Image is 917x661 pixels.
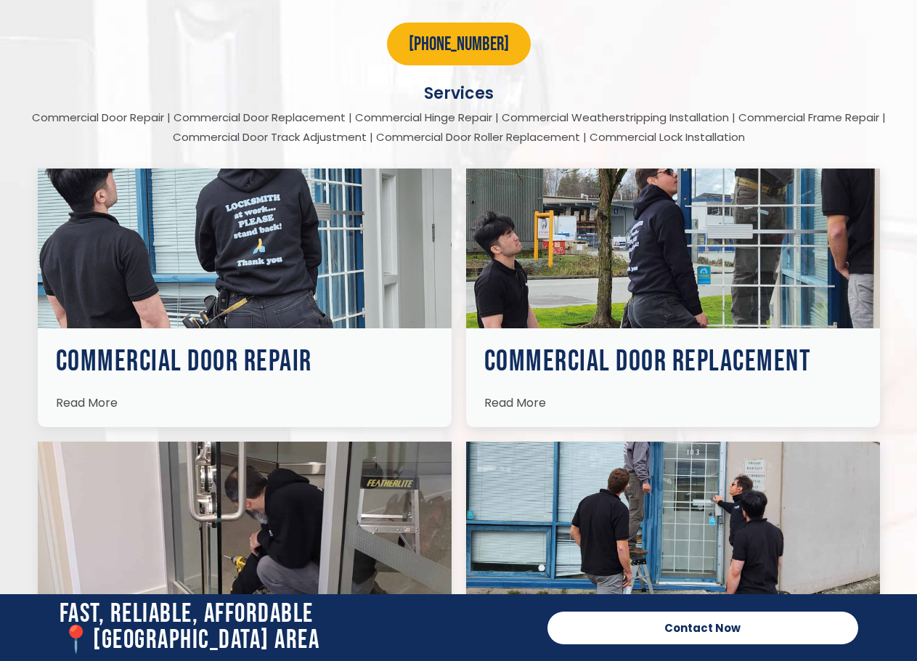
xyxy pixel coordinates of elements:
[56,347,433,376] h3: Commercial Door Repair
[56,394,118,411] span: Read More
[466,442,880,601] img: Commercial Door Repair 25
[30,84,887,103] div: Services
[38,169,452,328] img: Commercial Door Repair 22
[484,394,546,411] span: Read More
[547,612,858,644] a: Contact Now
[409,33,509,57] span: [PHONE_NUMBER]
[30,108,887,147] div: Commercial Door Repair | Commercial Door Replacement | Commercial Hinge Repair | Commercial Weath...
[38,442,452,601] img: Commercial Door Repair 24
[387,23,531,65] a: [PHONE_NUMBER]
[484,347,862,376] h3: Commercial Door Replacement
[466,169,880,328] img: Commercial Door Repair 23
[664,623,741,633] span: Contact Now
[60,601,533,654] h2: Fast, Reliable, Affordable 📍[GEOGRAPHIC_DATA] Area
